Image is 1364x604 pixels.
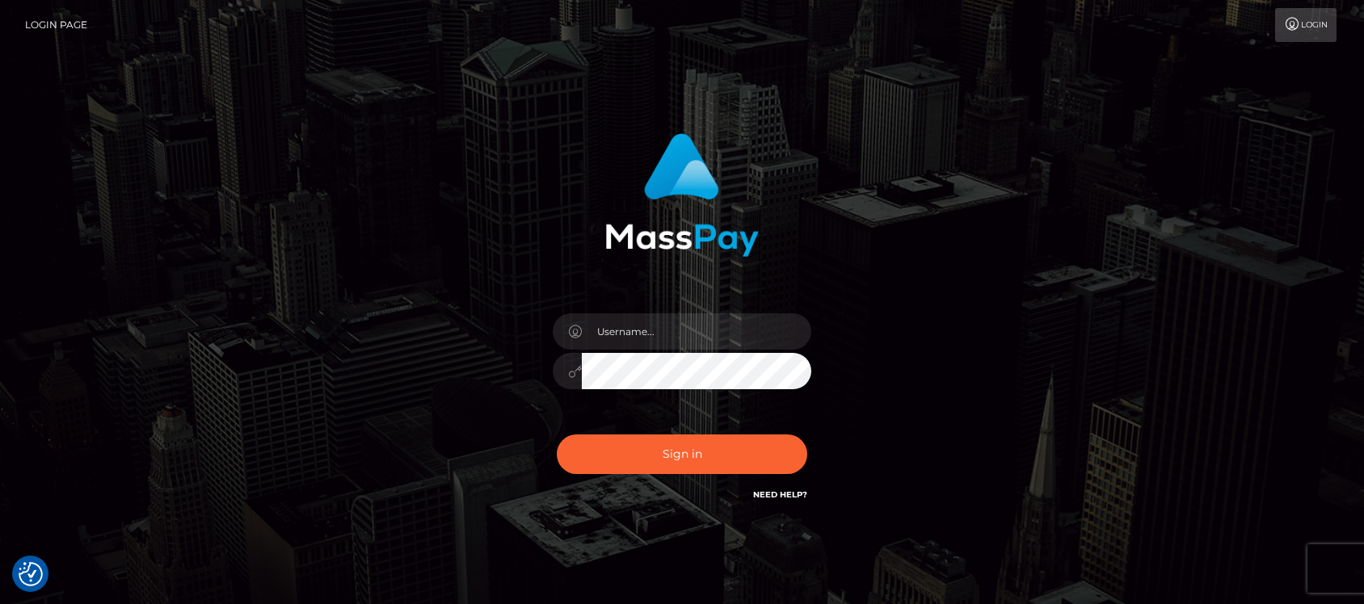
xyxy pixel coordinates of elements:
[19,562,43,586] button: Consent Preferences
[19,562,43,586] img: Revisit consent button
[605,133,759,257] img: MassPay Login
[753,489,807,500] a: Need Help?
[1275,8,1337,42] a: Login
[582,313,811,350] input: Username...
[25,8,87,42] a: Login Page
[557,434,807,474] button: Sign in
